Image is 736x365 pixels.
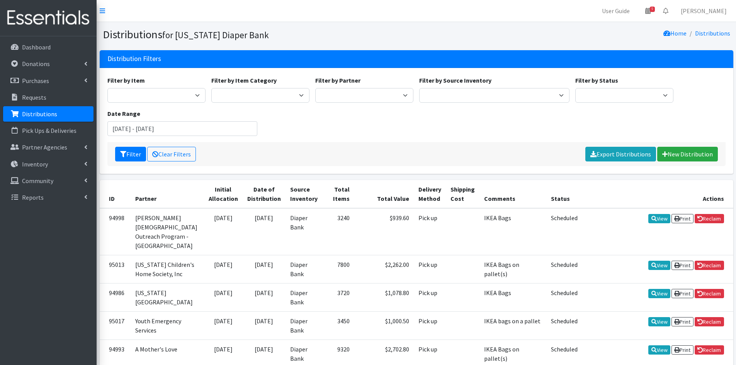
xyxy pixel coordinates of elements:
[204,180,243,208] th: Initial Allocation
[204,255,243,283] td: [DATE]
[671,261,694,270] a: Print
[414,283,446,311] td: Pick up
[675,3,733,19] a: [PERSON_NAME]
[131,255,204,283] td: [US_STATE] Children's Home Society, Inc
[3,90,93,105] a: Requests
[414,311,446,340] td: Pick up
[286,255,325,283] td: Diaper Bank
[22,110,57,118] p: Distributions
[243,311,286,340] td: [DATE]
[648,289,670,298] a: View
[479,255,546,283] td: IKEA Bags on pallet(s)
[286,180,325,208] th: Source Inventory
[671,214,694,223] a: Print
[479,208,546,255] td: IKEA Bags
[354,283,414,311] td: $1,078.80
[546,180,582,208] th: Status
[695,29,730,37] a: Distributions
[243,283,286,311] td: [DATE]
[695,317,724,326] a: Reclaim
[325,208,354,255] td: 3240
[131,180,204,208] th: Partner
[648,317,670,326] a: View
[354,180,414,208] th: Total Value
[575,76,618,85] label: Filter by Status
[22,60,50,68] p: Donations
[107,55,161,63] h3: Distribution Filters
[100,255,131,283] td: 95013
[3,5,93,31] img: HumanEssentials
[107,121,258,136] input: January 1, 2011 - December 31, 2011
[243,255,286,283] td: [DATE]
[325,283,354,311] td: 3720
[695,345,724,355] a: Reclaim
[315,76,360,85] label: Filter by Partner
[243,180,286,208] th: Date of Distribution
[354,311,414,340] td: $1,000.50
[100,283,131,311] td: 94986
[596,3,636,19] a: User Guide
[479,311,546,340] td: IKEA bags on a pallet
[3,139,93,155] a: Partner Agencies
[671,289,694,298] a: Print
[479,283,546,311] td: IKEA Bags
[3,106,93,122] a: Distributions
[663,29,687,37] a: Home
[546,255,582,283] td: Scheduled
[3,73,93,88] a: Purchases
[107,76,145,85] label: Filter by Item
[3,156,93,172] a: Inventory
[648,345,670,355] a: View
[100,311,131,340] td: 95017
[546,283,582,311] td: Scheduled
[414,255,446,283] td: Pick up
[695,214,724,223] a: Reclaim
[147,147,196,161] a: Clear Filters
[211,76,277,85] label: Filter by Item Category
[22,160,48,168] p: Inventory
[3,123,93,138] a: Pick Ups & Deliveries
[22,77,49,85] p: Purchases
[162,29,269,41] small: for [US_STATE] Diaper Bank
[414,208,446,255] td: Pick up
[648,214,670,223] a: View
[3,39,93,55] a: Dashboard
[204,283,243,311] td: [DATE]
[354,208,414,255] td: $939.60
[131,283,204,311] td: [US_STATE] [GEOGRAPHIC_DATA]
[22,127,76,134] p: Pick Ups & Deliveries
[107,109,140,118] label: Date Range
[103,28,414,41] h1: Distributions
[204,208,243,255] td: [DATE]
[657,147,718,161] a: New Distribution
[286,208,325,255] td: Diaper Bank
[286,311,325,340] td: Diaper Bank
[446,180,479,208] th: Shipping Cost
[243,208,286,255] td: [DATE]
[22,43,51,51] p: Dashboard
[3,56,93,71] a: Donations
[131,311,204,340] td: Youth Emergency Services
[3,173,93,188] a: Community
[22,93,46,101] p: Requests
[3,190,93,205] a: Reports
[546,208,582,255] td: Scheduled
[115,147,146,161] button: Filter
[354,255,414,283] td: $2,262.00
[22,143,67,151] p: Partner Agencies
[650,7,655,12] span: 9
[22,194,44,201] p: Reports
[204,311,243,340] td: [DATE]
[100,208,131,255] td: 94998
[582,180,733,208] th: Actions
[325,180,354,208] th: Total Items
[22,177,53,185] p: Community
[479,180,546,208] th: Comments
[100,180,131,208] th: ID
[419,76,491,85] label: Filter by Source Inventory
[671,317,694,326] a: Print
[695,261,724,270] a: Reclaim
[325,311,354,340] td: 3450
[546,311,582,340] td: Scheduled
[286,283,325,311] td: Diaper Bank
